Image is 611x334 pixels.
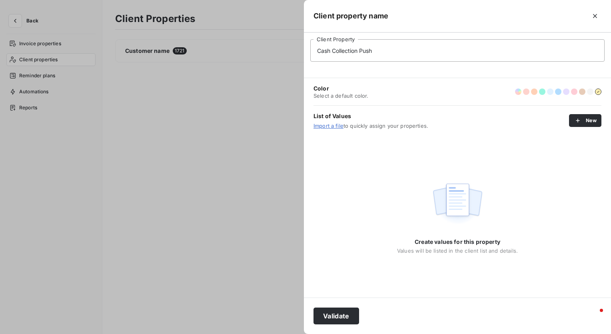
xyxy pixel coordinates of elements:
img: Empty state [432,179,483,229]
input: placeholder [310,39,605,62]
span: Select a default color. [313,93,368,99]
span: to quickly assign your properties. [313,123,569,129]
iframe: Intercom live chat [584,307,603,326]
a: Import a file [313,123,343,129]
button: Validate [313,308,359,324]
span: Values will be listed in the client list and details. [397,247,518,254]
h5: Client property name [313,10,388,22]
button: New [569,114,601,127]
span: Color [313,85,368,93]
span: Create values for this property [415,238,500,246]
span: List of Values [313,112,569,120]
